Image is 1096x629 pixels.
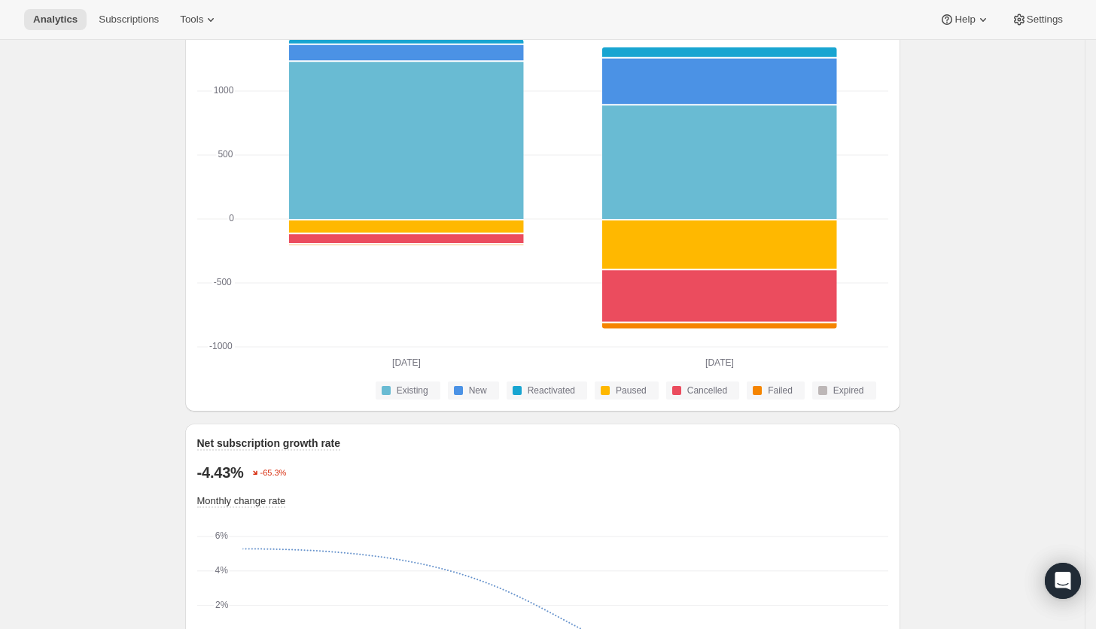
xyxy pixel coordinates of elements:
text: 2% [215,600,229,610]
text: [DATE] [392,357,421,368]
span: Paused [616,384,647,397]
button: Reactivated [507,381,587,400]
button: Subscriptions [90,9,168,30]
button: Settings [1003,9,1072,30]
span: Help [954,14,975,26]
button: New [448,381,499,400]
text: [DATE] [705,357,734,368]
span: New [469,384,487,397]
rect: Cancelled-4 -69 [288,234,523,245]
g: Jul 01 2025: Existing 887,New 356,Reactivated 74,Paused -378,Cancelled -402,Failed -40,Expired 0 [562,27,875,347]
span: Tools [180,14,203,26]
rect: Failed-5 -4 [288,245,523,247]
span: Analytics [33,14,78,26]
span: Failed [768,384,793,397]
rect: Paused-3 -95 [288,220,523,234]
button: Tools [171,9,227,30]
span: Subscriptions [99,14,159,26]
rect: Paused-3 -378 [601,220,836,270]
span: Reactivated [528,384,575,397]
span: Cancelled [687,384,727,397]
p: -4.43% [197,463,244,482]
rect: New-1 356 [601,59,836,106]
rect: Failed-5 -40 [601,324,836,330]
text: -1000 [209,341,233,351]
text: 0 [229,213,234,223]
button: Failed [747,381,805,400]
text: -65.3% [260,469,286,478]
text: -500 [213,277,231,287]
button: Existing [376,381,440,400]
button: Expired [812,381,876,400]
span: Net subscription growth rate [197,437,341,449]
button: Help [930,9,999,30]
g: Jun 01 2025: Existing 1228,New 121,Reactivated 29,Paused -95,Cancelled -69,Failed -4,Expired 0 [249,27,562,347]
span: Settings [1027,14,1063,26]
button: Analytics [24,9,87,30]
span: Existing [397,384,428,397]
text: 500 [218,149,233,160]
text: 1000 [213,85,233,96]
rect: New-1 121 [288,45,523,62]
rect: Existing-0 1228 [288,62,523,220]
button: Cancelled [666,381,739,400]
button: Paused [595,381,659,400]
rect: Reactivated-2 74 [601,47,836,59]
span: Expired [833,384,864,397]
rect: Cancelled-4 -402 [601,270,836,323]
text: 6% [215,530,228,541]
text: 4% [215,565,228,576]
rect: Reactivated-2 29 [288,40,523,45]
rect: Existing-0 887 [601,105,836,220]
div: Open Intercom Messenger [1045,563,1081,599]
span: Monthly change rate [197,495,286,506]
